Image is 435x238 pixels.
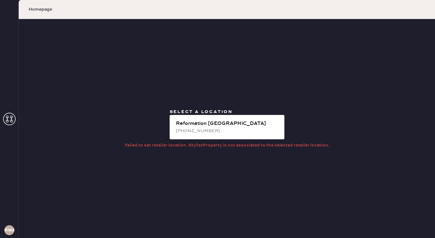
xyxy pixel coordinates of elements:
[176,120,279,127] div: Reformation [GEOGRAPHIC_DATA]
[176,127,279,134] div: [PHONE_NUMBER]
[125,142,329,149] div: Failed to set retailer location. StylistProperty is not associated to the selected retailer locat...
[405,210,432,237] iframe: Front Chat
[170,109,233,115] span: Select a location
[29,6,52,12] span: Homepage
[4,228,14,232] h3: RWA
